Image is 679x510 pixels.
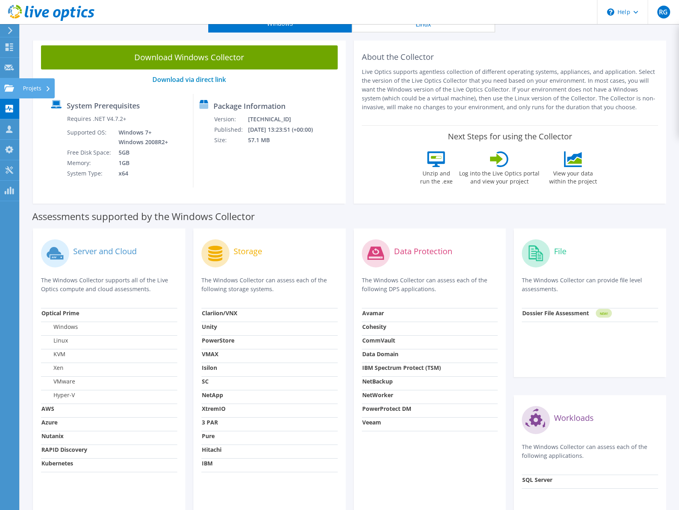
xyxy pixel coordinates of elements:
strong: Kubernetes [41,459,73,467]
strong: PowerProtect DM [362,405,411,412]
td: Windows 7+ Windows 2008R2+ [113,127,170,147]
label: Requires .NET V4.7.2+ [67,115,126,123]
strong: NetWorker [362,391,393,399]
strong: Veeam [362,418,381,426]
strong: Cohesity [362,323,386,330]
h2: About the Collector [362,52,658,62]
td: Published: [214,124,248,135]
strong: XtremIO [202,405,226,412]
strong: Hitachi [202,446,222,453]
p: The Windows Collector can provide file level assessments. [522,276,658,294]
td: 5GB [113,147,170,158]
td: Free Disk Space: [67,147,113,158]
label: File [554,247,566,255]
td: System Type: [67,168,113,179]
strong: IBM [202,459,213,467]
a: Download via direct link [152,75,226,84]
p: The Windows Collector can assess each of the following DPS applications. [362,276,498,294]
label: Xen [41,364,64,372]
strong: CommVault [362,337,395,344]
strong: Isilon [202,364,217,371]
td: [TECHNICAL_ID] [248,114,323,124]
strong: Clariion/VNX [202,309,237,317]
td: 1GB [113,158,170,168]
label: Data Protection [394,247,452,255]
label: VMware [41,377,75,386]
label: Windows [41,323,78,331]
strong: PowerStore [202,337,234,344]
strong: 3 PAR [202,418,218,426]
p: The Windows Collector can assess each of the following applications. [522,443,658,460]
strong: Avamar [362,309,384,317]
span: RG [657,6,670,18]
td: [DATE] 13:23:51 (+00:00) [248,124,323,135]
strong: AWS [41,405,54,412]
strong: IBM Spectrum Protect (TSM) [362,364,441,371]
td: Version: [214,114,248,124]
div: Projets [19,78,55,98]
strong: Dossier File Assessment [522,309,589,317]
label: View your data within the project [544,167,602,186]
svg: \n [607,8,614,16]
label: Package Information [213,102,285,110]
strong: Nutanix [41,432,64,440]
td: Size: [214,135,248,145]
a: Download Windows Collector [41,45,338,69]
tspan: NEW! [600,311,608,316]
strong: Azure [41,418,57,426]
label: Next Steps for using the Collector [448,132,572,141]
strong: NetApp [202,391,223,399]
td: Supported OS: [67,127,113,147]
strong: NetBackup [362,377,393,385]
p: The Windows Collector supports all of the Live Optics compute and cloud assessments. [41,276,177,294]
strong: Unity [202,323,217,330]
td: Memory: [67,158,113,168]
label: KVM [41,350,66,358]
strong: Optical Prime [41,309,79,317]
td: 57.1 MB [248,135,323,145]
label: Linux [41,337,68,345]
label: Server and Cloud [73,247,137,255]
strong: Pure [202,432,215,440]
p: Live Optics supports agentless collection of different operating systems, appliances, and applica... [362,67,658,112]
strong: SC [202,377,209,385]
label: Log into the Live Optics portal and view your project [459,167,540,186]
strong: SQL Server [522,476,552,483]
label: Workloads [554,414,594,422]
label: Unzip and run the .exe [418,167,455,186]
label: Assessments supported by the Windows Collector [32,212,255,220]
strong: VMAX [202,350,218,358]
p: The Windows Collector can assess each of the following storage systems. [201,276,338,294]
td: x64 [113,168,170,179]
label: Storage [234,247,262,255]
label: Hyper-V [41,391,75,399]
label: System Prerequisites [67,102,140,110]
strong: Data Domain [362,350,398,358]
strong: RAPID Discovery [41,446,87,453]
